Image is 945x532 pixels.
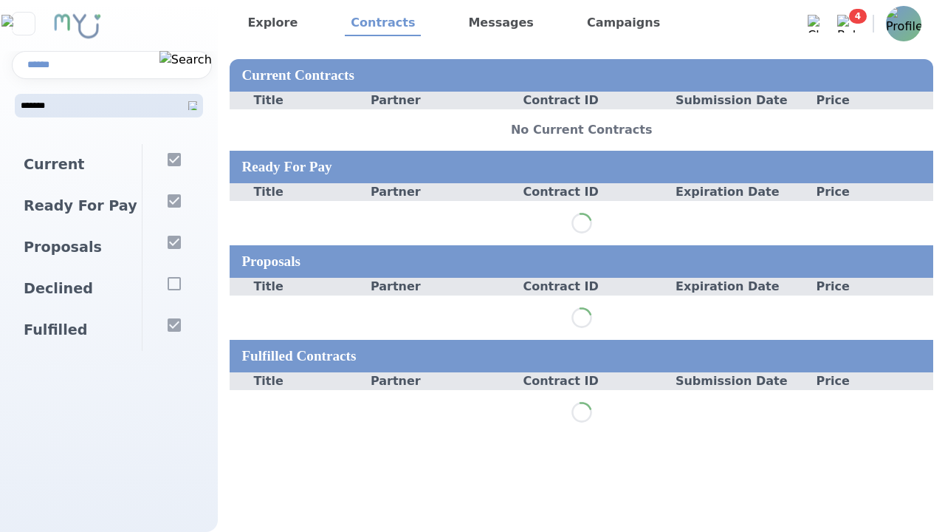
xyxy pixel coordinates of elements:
div: Title [230,92,371,109]
a: Messages [462,11,539,36]
div: Proposals [12,227,142,268]
img: Profile [886,6,921,41]
a: Explore [241,11,303,36]
div: Declined [12,268,142,310]
a: Contracts [345,11,421,36]
div: Contract ID [511,92,652,109]
div: Price [792,92,933,109]
img: Bell [837,15,855,33]
div: Contract ID [511,183,652,201]
div: Current Contracts [230,59,933,92]
div: Ready For Pay [230,151,933,183]
div: Expiration Date [652,278,793,296]
div: Partner [371,92,512,109]
div: Submission Date [652,92,793,109]
div: Contract ID [511,278,652,296]
div: No Current Contracts [230,109,933,151]
div: Submission Date [652,372,793,390]
a: Campaigns [581,11,666,36]
div: Price [792,183,933,201]
div: Partner [371,278,512,296]
div: Title [230,372,371,390]
img: Close sidebar [1,15,45,33]
div: Price [792,278,933,296]
div: Title [230,183,371,201]
div: Current [12,144,142,185]
div: Price [792,372,933,390]
div: Title [230,278,371,296]
div: Proposals [230,245,933,278]
div: Partner [371,372,512,390]
span: 4 [849,9,867,24]
div: Ready For Pay [12,185,142,227]
div: Contract ID [511,372,652,390]
div: Expiration Date [652,183,793,201]
div: Fulfilled [12,310,142,351]
img: Chat [808,15,825,33]
div: Fulfilled Contracts [230,340,933,372]
div: Partner [371,183,512,201]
